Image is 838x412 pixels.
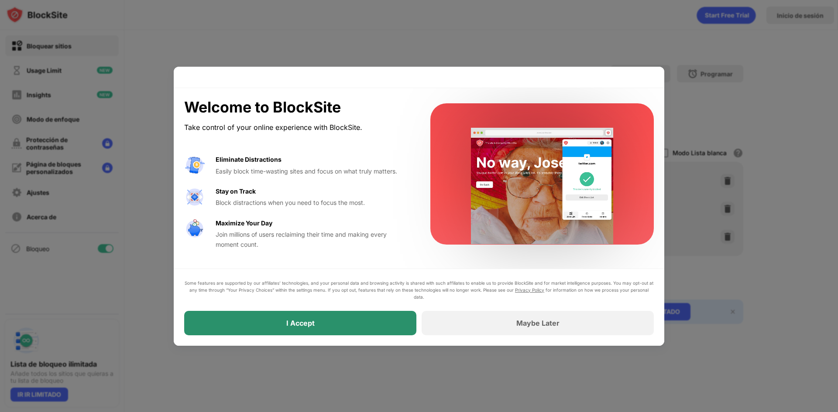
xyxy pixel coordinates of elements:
[286,319,315,327] div: I Accept
[216,167,409,176] div: Easily block time-wasting sites and focus on what truly matters.
[516,319,560,327] div: Maybe Later
[184,121,409,134] div: Take control of your online experience with BlockSite.
[184,218,205,239] img: value-safe-time.svg
[515,287,544,293] a: Privacy Policy
[184,155,205,176] img: value-avoid-distractions.svg
[184,279,654,300] div: Some features are supported by our affiliates’ technologies, and your personal data and browsing ...
[184,99,409,116] div: Welcome to BlockSite
[216,155,282,164] div: Eliminate Distractions
[216,187,256,196] div: Stay on Track
[216,230,409,249] div: Join millions of users reclaiming their time and making every moment count.
[184,187,205,208] img: value-focus.svg
[216,218,272,228] div: Maximize Your Day
[216,198,409,208] div: Block distractions when you need to focus the most.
